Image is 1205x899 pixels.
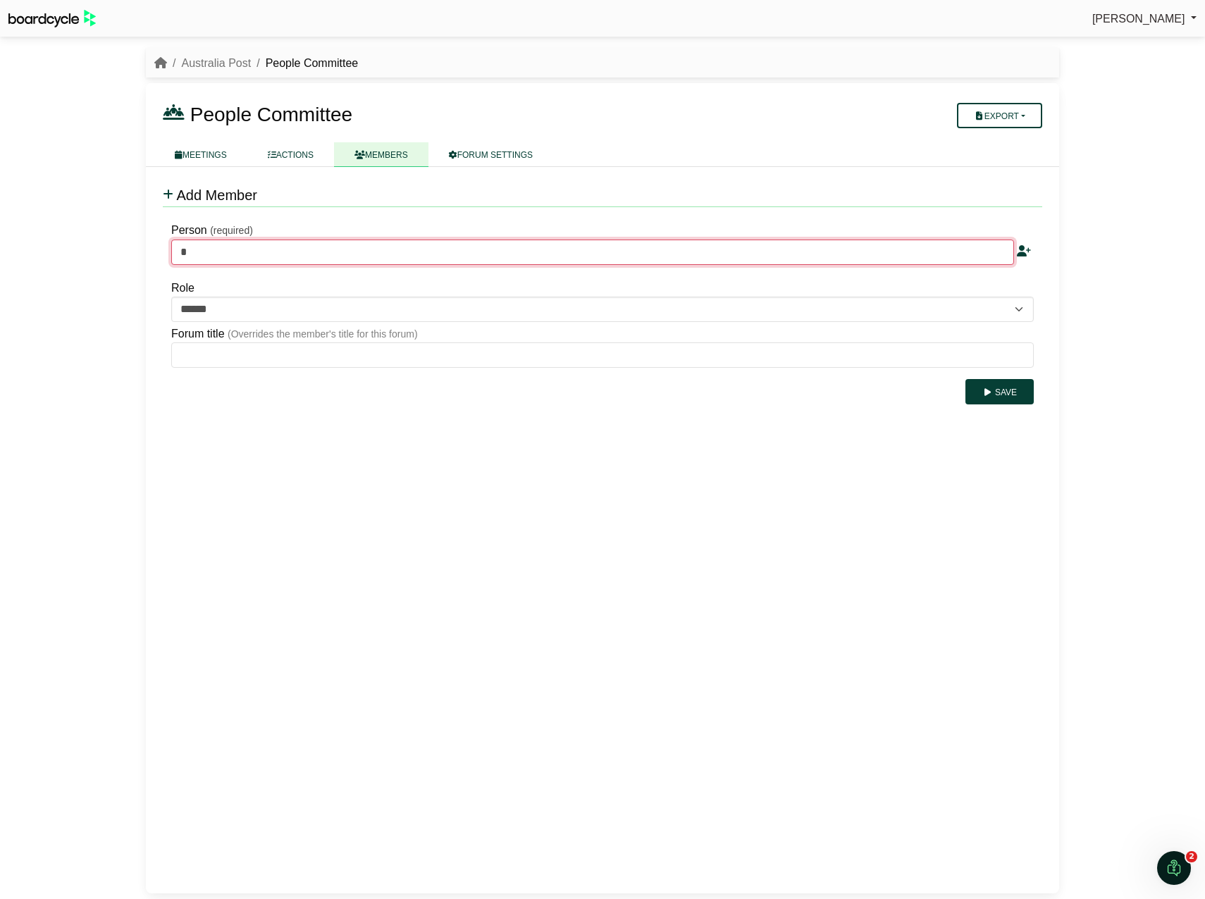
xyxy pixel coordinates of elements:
div: Add a new person [1017,242,1031,261]
span: Add Member [176,187,257,203]
small: (required) [210,225,253,236]
a: ACTIONS [247,142,334,167]
span: [PERSON_NAME] [1092,13,1185,25]
iframe: Intercom live chat [1157,851,1191,885]
li: People Committee [251,54,358,73]
img: BoardcycleBlackGreen-aaafeed430059cb809a45853b8cf6d952af9d84e6e89e1f1685b34bfd5cb7d64.svg [8,10,96,27]
a: MEETINGS [154,142,247,167]
button: Export [957,103,1042,128]
a: MEMBERS [334,142,428,167]
nav: breadcrumb [154,54,358,73]
label: Role [171,279,194,297]
span: People Committee [190,104,352,125]
a: [PERSON_NAME] [1092,10,1197,28]
span: 2 [1186,851,1197,862]
label: Person [171,221,207,240]
a: FORUM SETTINGS [428,142,553,167]
button: Save [965,379,1034,404]
label: Forum title [171,325,225,343]
small: (Overrides the member's title for this forum) [228,328,418,340]
a: Australia Post [181,57,251,69]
